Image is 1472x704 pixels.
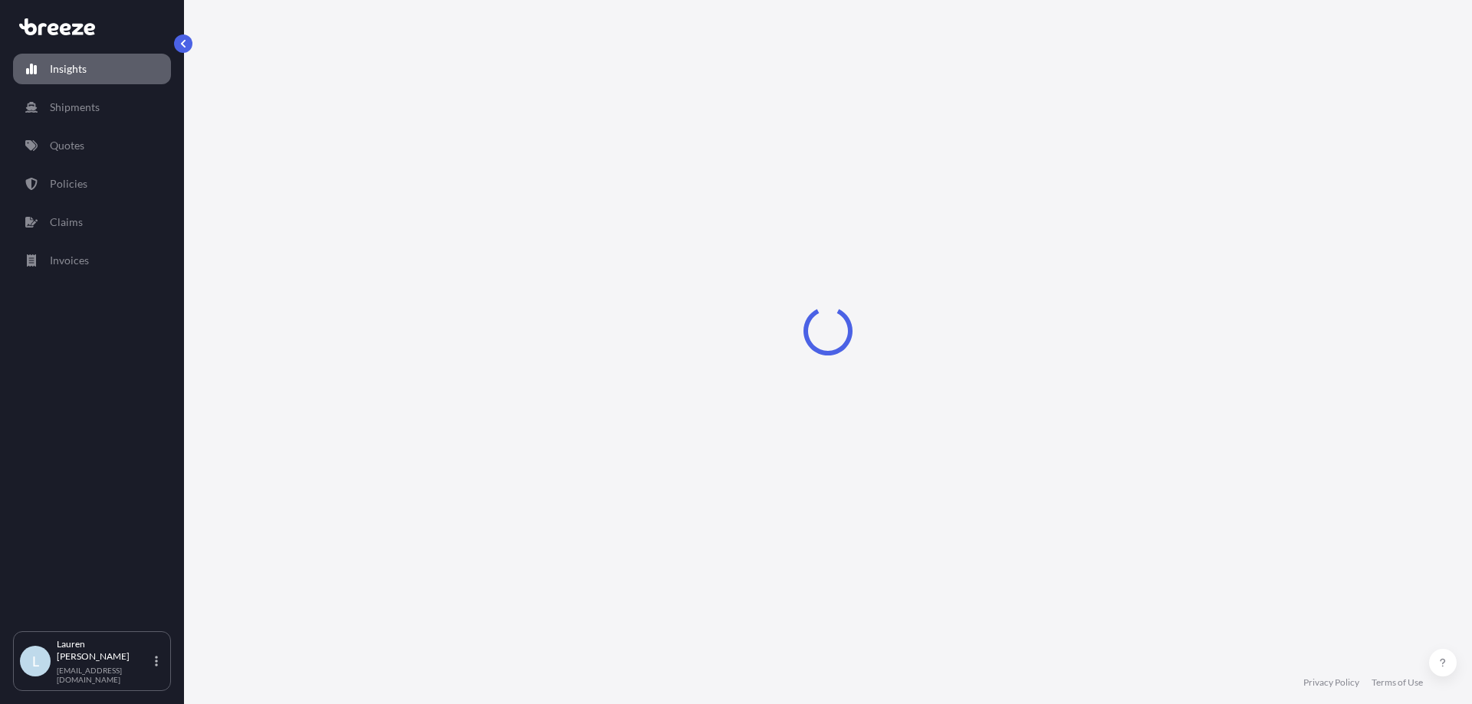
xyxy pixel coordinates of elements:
a: Shipments [13,92,171,123]
p: Insights [50,61,87,77]
p: Claims [50,214,83,230]
p: Shipments [50,100,100,115]
p: Lauren [PERSON_NAME] [57,638,152,663]
p: Invoices [50,253,89,268]
a: Terms of Use [1372,676,1423,689]
span: L [32,653,39,669]
a: Policies [13,169,171,199]
a: Quotes [13,130,171,161]
a: Privacy Policy [1303,676,1359,689]
p: Quotes [50,138,84,153]
p: Policies [50,176,87,192]
a: Insights [13,54,171,84]
a: Invoices [13,245,171,276]
a: Claims [13,207,171,237]
p: [EMAIL_ADDRESS][DOMAIN_NAME] [57,666,152,684]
